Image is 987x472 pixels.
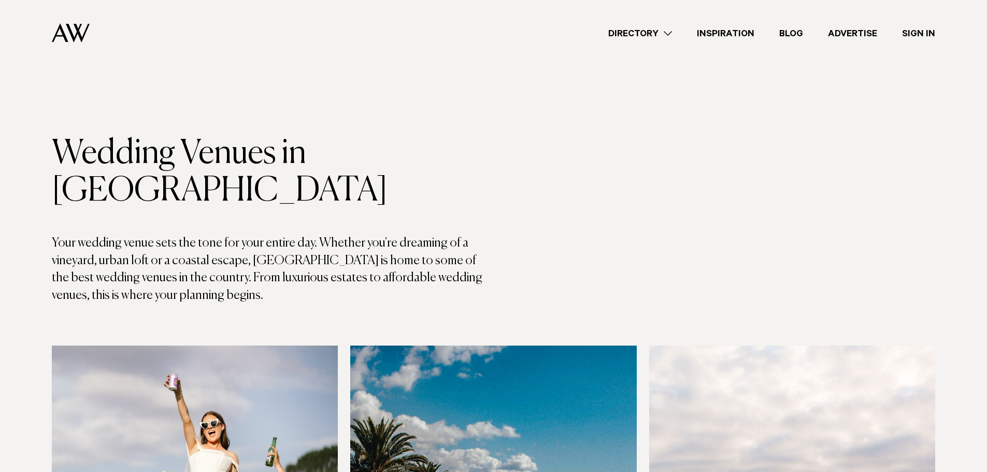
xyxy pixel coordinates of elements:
a: Advertise [816,26,890,40]
a: Inspiration [684,26,767,40]
p: Your wedding venue sets the tone for your entire day. Whether you're dreaming of a vineyard, urba... [52,235,494,304]
h1: Wedding Venues in [GEOGRAPHIC_DATA] [52,135,494,210]
a: Blog [767,26,816,40]
a: Sign In [890,26,948,40]
img: Auckland Weddings Logo [52,23,90,42]
a: Directory [596,26,684,40]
